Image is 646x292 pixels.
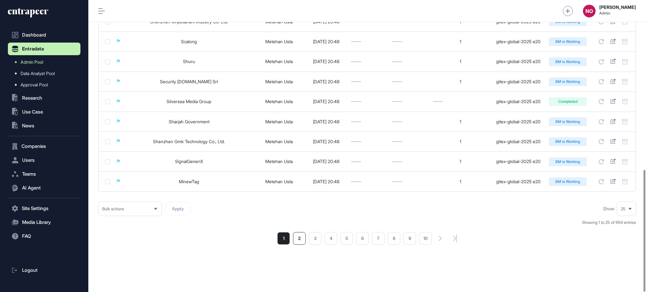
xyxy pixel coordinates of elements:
div: gitex-global-2025 e20 [494,39,543,44]
div: EM is Working [549,117,587,126]
span: Users [22,158,35,163]
a: Metehan Usta [265,179,293,184]
a: Approval Pool [11,79,80,91]
div: Completed [549,97,587,106]
div: gitex-global-2025 e20 [494,79,543,84]
a: MinewTag [179,179,199,184]
span: Approval Pool [21,82,48,87]
span: AI Agent [22,185,41,190]
div: EM is Working [549,137,587,146]
a: search-pagination-next-button [439,236,442,241]
a: 2 [293,232,306,245]
div: EM is Working [549,77,587,86]
button: NO [583,5,596,17]
div: EM is Working [549,57,587,66]
button: Use Case [8,106,80,118]
li: 1 [277,232,290,245]
button: FAQ [8,230,80,242]
a: Shenzhen Gmk Technology Co., Ltd. [153,139,225,144]
div: gitex-global-2025 e20 [494,159,543,164]
a: Metehan Usta [265,159,293,164]
a: 3 [309,232,321,245]
div: gitex-global-2025 e20 [494,99,543,104]
span: FAQ [22,234,31,239]
div: [DATE] 20:48 [308,39,344,44]
a: search-pagination-last-page-button [453,234,457,242]
div: [DATE] 20:48 [308,119,344,124]
div: gitex-global-2025 e20 [494,59,543,64]
a: SignalGeneriX [175,159,203,164]
div: 1 [433,79,488,84]
button: Media Library [8,216,80,229]
div: 1 [433,179,488,184]
a: Sharjah Government [169,119,209,124]
button: Site Settings [8,202,80,215]
div: [DATE] 20:48 [308,99,344,104]
div: EM is Working [549,177,587,186]
span: Logout [22,268,38,273]
div: [DATE] 20:48 [308,79,344,84]
div: [DATE] 20:48 [308,179,344,184]
span: Teams [22,172,36,177]
button: Teams [8,168,80,180]
span: News [22,123,34,128]
div: [DATE] 20:48 [308,159,344,164]
div: [DATE] 20:48 [308,59,344,64]
a: Dashboard [8,29,80,41]
a: Metehan Usta [265,79,293,84]
button: AI Agent [8,182,80,194]
div: [DATE] 20:48 [308,139,344,144]
span: Bulk actions [102,207,124,211]
a: 4 [325,232,337,245]
a: Metehan Usta [265,59,293,64]
div: gitex-global-2025 e20 [494,139,543,144]
a: Metehan Usta [265,39,293,44]
a: Data Analyst Pool [11,68,80,79]
a: Security [DOMAIN_NAME] Srl [160,79,218,84]
a: 10 [419,232,432,245]
button: Users [8,154,80,166]
a: 9 [403,232,416,245]
a: Metehan Usta [265,99,293,104]
strong: [PERSON_NAME] [599,5,636,10]
a: Metehan Usta [265,139,293,144]
div: EM is Working [549,37,587,46]
span: Dashboard [22,32,46,38]
span: Admin [599,11,636,15]
a: Silversea Media Group [167,99,211,104]
div: gitex-global-2025 e20 [494,119,543,124]
a: 7 [372,232,385,245]
a: 6 [356,232,369,245]
div: 1 [433,39,488,44]
a: 8 [388,232,400,245]
a: Logout [8,264,80,277]
a: 5 [340,232,353,245]
span: Show [603,206,614,211]
a: Shenzhen Jinjiutianshi Industry Co. Ltd. [150,19,228,24]
span: Use Case [22,109,43,114]
span: Data Analyst Pool [21,71,55,76]
span: Media Library [22,220,51,225]
div: EM is Working [549,157,587,166]
span: Admin Pool [21,60,43,65]
span: Entradata [22,46,44,51]
div: gitex-global-2025 e20 [494,179,543,184]
a: Shuru [183,59,195,64]
span: Site Settings [22,206,49,211]
div: 1 [433,159,488,164]
span: Companies [21,144,46,149]
div: 1 [433,139,488,144]
button: News [8,120,80,132]
button: Entradata [8,43,80,55]
button: Companies [8,140,80,153]
div: 1 [433,59,488,64]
